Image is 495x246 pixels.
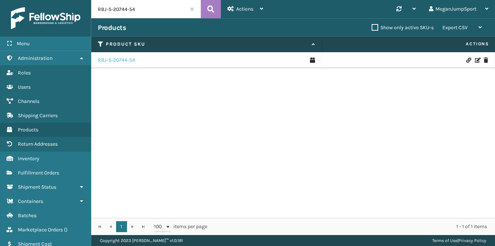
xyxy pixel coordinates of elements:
span: Menu [17,41,30,47]
span: Actions [325,38,494,50]
span: items per page [154,221,207,232]
span: Containers [18,198,43,204]
span: Administration [18,55,53,61]
p: Copyright 2023 [PERSON_NAME]™ v 1.0.191 [100,235,183,246]
span: ( ) [64,227,68,233]
h3: Products [98,23,126,32]
a: RBJ-S-20744-54 [98,57,135,64]
span: Products [18,127,38,133]
a: 1 [116,221,127,232]
span: Roles [18,70,31,76]
i: Delete [484,58,488,63]
span: Channels [18,98,39,104]
a: Terms of Use [432,238,457,243]
span: Shipment Status [18,184,56,190]
img: logo [11,7,80,29]
span: Marketplace Orders [18,227,63,233]
span: Shipping Carriers [18,112,58,119]
span: Fulfillment Orders [18,170,59,176]
span: Return Addresses [18,141,58,147]
span: Export CSV [442,24,468,31]
i: Edit [475,58,479,63]
span: Users [18,84,31,90]
span: 100 [154,223,165,230]
span: Inventory [18,155,39,162]
span: Batches [18,212,37,219]
div: 1 - 1 of 1 items [218,223,487,230]
i: Link Product [466,58,471,63]
span: Actions [236,6,253,12]
a: Privacy Policy [458,238,486,243]
label: Show only active SKU-s [372,24,434,31]
div: | [432,235,486,246]
label: Product SKU [106,41,308,47]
